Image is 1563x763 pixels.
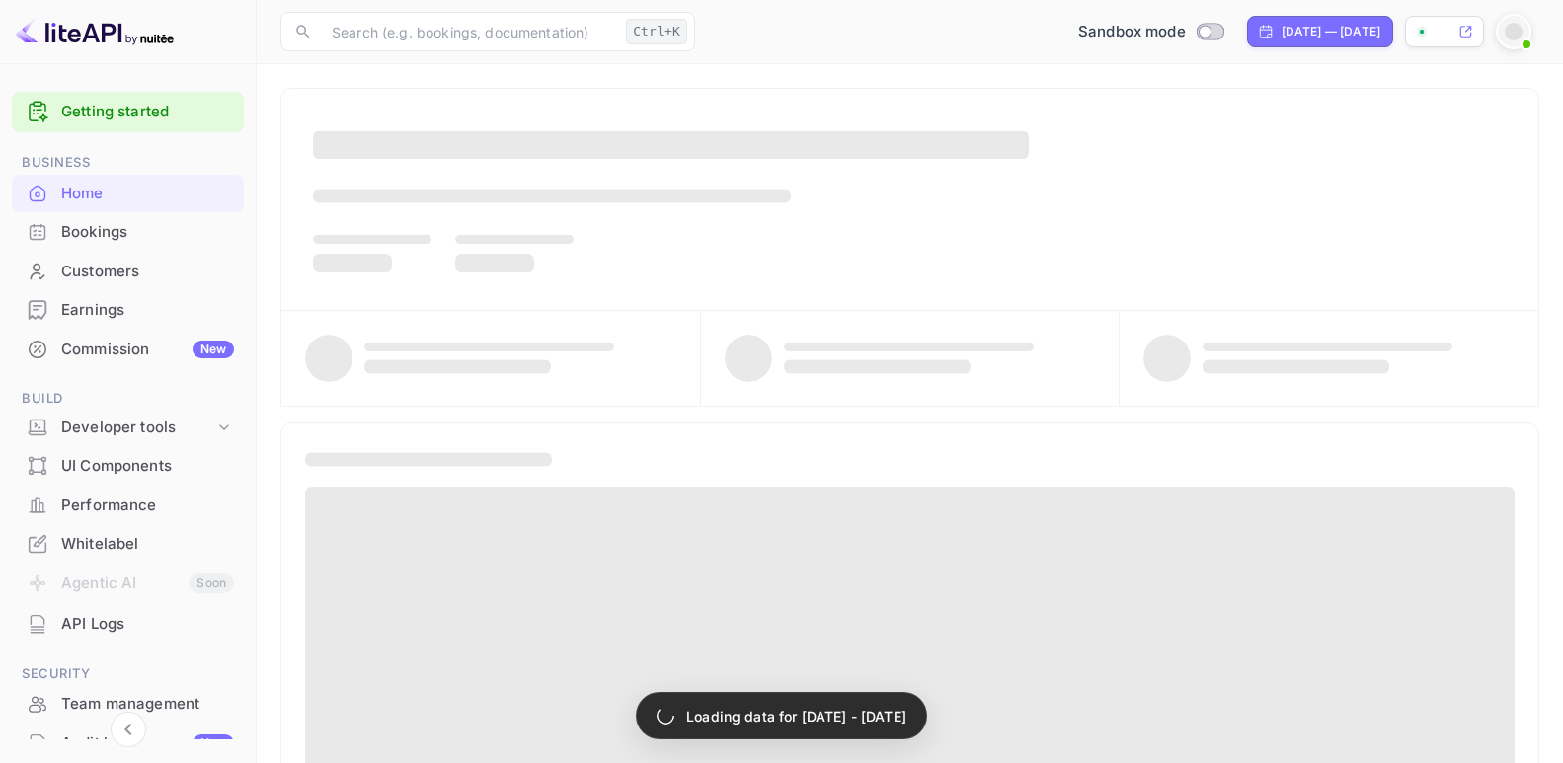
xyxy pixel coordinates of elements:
[626,19,687,44] div: Ctrl+K
[61,455,234,478] div: UI Components
[61,221,234,244] div: Bookings
[12,92,244,132] div: Getting started
[61,613,234,636] div: API Logs
[61,261,234,283] div: Customers
[16,16,174,47] img: LiteAPI logo
[12,605,244,644] div: API Logs
[12,291,244,330] div: Earnings
[12,685,244,724] div: Team management
[12,525,244,562] a: Whitelabel
[193,341,234,358] div: New
[12,447,244,486] div: UI Components
[12,331,244,369] div: CommissionNew
[12,487,244,523] a: Performance
[12,487,244,525] div: Performance
[1282,23,1380,40] div: [DATE] — [DATE]
[12,388,244,410] span: Build
[12,152,244,174] span: Business
[61,183,234,205] div: Home
[61,693,234,716] div: Team management
[12,685,244,722] a: Team management
[12,605,244,642] a: API Logs
[61,339,234,361] div: Commission
[12,253,244,291] div: Customers
[61,101,234,123] a: Getting started
[12,291,244,328] a: Earnings
[12,411,244,445] div: Developer tools
[12,525,244,564] div: Whitelabel
[193,734,234,752] div: New
[1078,21,1186,43] span: Sandbox mode
[61,299,234,322] div: Earnings
[12,253,244,289] a: Customers
[686,706,906,726] p: Loading data for [DATE] - [DATE]
[12,175,244,213] div: Home
[61,417,214,439] div: Developer tools
[12,213,244,250] a: Bookings
[61,732,234,755] div: Audit logs
[111,712,146,747] button: Collapse navigation
[12,213,244,252] div: Bookings
[12,331,244,367] a: CommissionNew
[1070,21,1231,43] div: Switch to Production mode
[12,175,244,211] a: Home
[61,495,234,517] div: Performance
[12,725,244,761] a: Audit logsNew
[61,533,234,556] div: Whitelabel
[12,447,244,484] a: UI Components
[12,663,244,685] span: Security
[320,12,618,51] input: Search (e.g. bookings, documentation)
